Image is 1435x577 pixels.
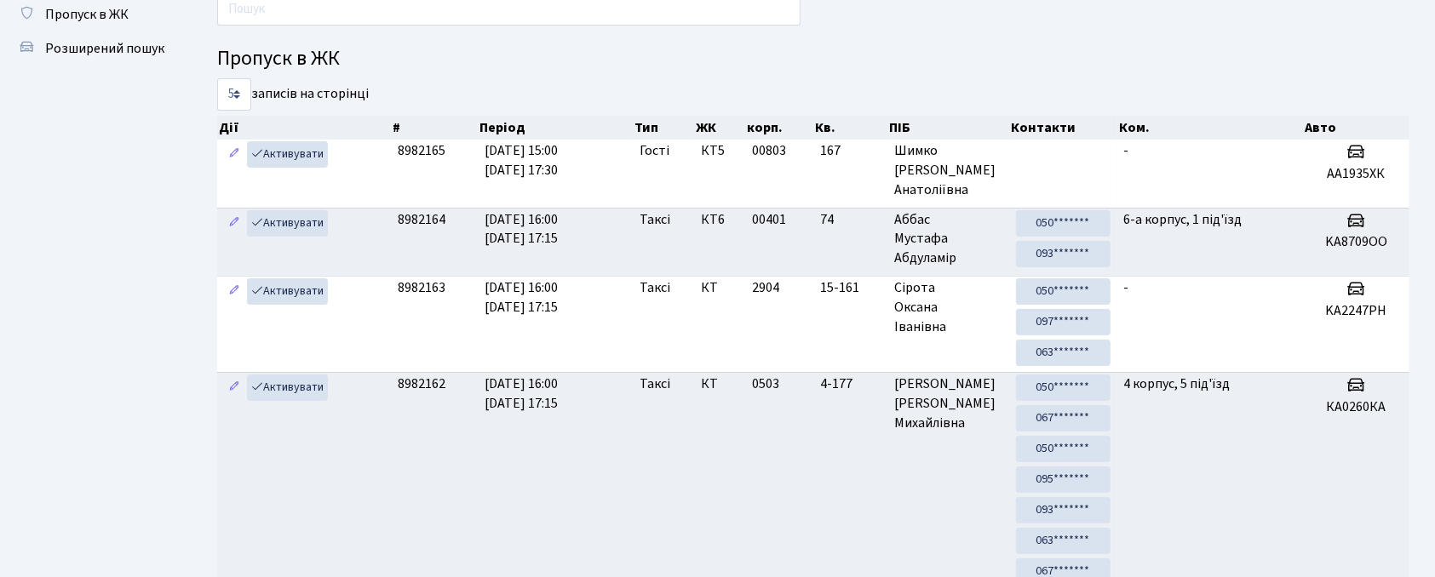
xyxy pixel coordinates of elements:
a: Активувати [247,278,328,305]
span: 167 [820,141,881,161]
a: Розширений пошук [9,31,179,66]
span: КТ [701,374,738,394]
span: КТ [701,278,738,298]
h5: АА1935ХК [1310,166,1403,182]
a: Активувати [247,141,328,168]
a: Редагувати [224,374,244,401]
span: Таксі [640,278,670,298]
select: записів на сторінці [217,78,251,111]
span: 6-а корпус, 1 під'їзд [1124,210,1243,229]
th: корп. [745,116,813,140]
span: 4-177 [820,374,881,394]
span: 0503 [752,374,779,393]
span: Сірота Оксана Іванівна [894,278,1002,337]
th: Дії [217,116,391,140]
th: Період [478,116,633,140]
span: 8982163 [398,278,445,297]
span: [DATE] 16:00 [DATE] 17:15 [485,374,558,413]
span: - [1124,141,1129,160]
span: 00401 [752,210,786,229]
span: 8982165 [398,141,445,160]
a: Активувати [247,374,328,401]
span: Аббас Мустафа Абдуламір [894,210,1002,269]
th: Авто [1303,116,1409,140]
h5: KA8709OO [1310,234,1403,250]
a: Активувати [247,210,328,237]
span: [DATE] 16:00 [DATE] 17:15 [485,210,558,249]
label: записів на сторінці [217,78,369,111]
span: Таксі [640,374,670,394]
span: [PERSON_NAME] [PERSON_NAME] Михайлівна [894,374,1002,433]
a: Редагувати [224,141,244,168]
a: Редагувати [224,278,244,305]
th: Тип [633,116,694,140]
span: Шимко [PERSON_NAME] Анатоліївна [894,141,1002,200]
a: Редагувати [224,210,244,237]
th: # [391,116,479,140]
span: Таксі [640,210,670,230]
h5: KA2247PH [1310,303,1403,319]
span: КТ5 [701,141,738,161]
th: Кв. [814,116,888,140]
h4: Пропуск в ЖК [217,47,1409,71]
span: 4 корпус, 5 під'їзд [1124,374,1231,393]
span: Розширений пошук [45,39,164,58]
th: Ком. [1117,116,1304,140]
span: 2904 [752,278,779,297]
th: ЖК [694,116,745,140]
span: 00803 [752,141,786,160]
span: Гості [640,141,669,161]
span: [DATE] 16:00 [DATE] 17:15 [485,278,558,317]
span: 74 [820,210,881,230]
span: 8982164 [398,210,445,229]
span: Пропуск в ЖК [45,5,129,24]
span: - [1124,278,1129,297]
span: 15-161 [820,278,881,298]
span: [DATE] 15:00 [DATE] 17:30 [485,141,558,180]
th: Контакти [1009,116,1117,140]
h5: КА0260КА [1310,399,1403,415]
span: 8982162 [398,374,445,393]
span: КТ6 [701,210,738,230]
th: ПІБ [888,116,1009,140]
